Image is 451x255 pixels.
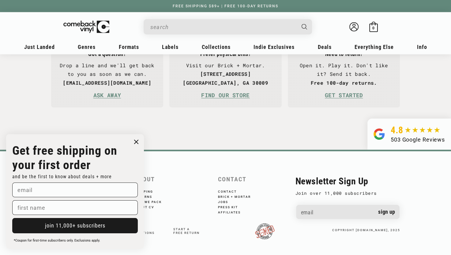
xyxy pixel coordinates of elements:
input: Email [296,205,400,220]
span: Collections [202,44,231,50]
span: Start a free return [173,227,200,235]
input: first name [12,200,138,215]
span: 4.8 [391,125,403,135]
a: How We Pack [134,199,170,204]
span: Info [417,44,427,50]
h2: Contact [218,176,295,183]
a: Start afree return [173,227,200,235]
div: 503 Google Reviews [391,135,445,144]
span: Labels [162,44,179,50]
input: email [12,183,138,197]
img: RSDPledgeSigned-updated.png [255,224,275,239]
span: Deals [318,44,332,50]
strong: Get free shipping on your first order [12,143,117,172]
a: Jobs [218,199,236,204]
span: Everything Else [355,44,394,50]
button: Search [296,19,313,35]
strong: [EMAIL_ADDRESS][DOMAIN_NAME] [63,79,151,86]
a: GET STARTED [325,92,363,98]
p: Visit our Brick + Mortar. [177,61,274,87]
p: Drop a line and we'll get back to you as soon as we can. [59,61,156,87]
a: Affiliates [218,209,249,214]
span: 0 [372,26,374,31]
strong: [STREET_ADDRESS] [GEOGRAPHIC_DATA], GA 30009 [183,71,268,86]
strong: Free 100-day returns. [311,79,377,86]
p: Open it. Play it. Don't like it? Send it back. [295,61,393,87]
a: FIND OUR STORE [201,92,250,98]
span: and be the first to know about deals + more [12,174,112,179]
span: Indie Exclusives [254,44,295,50]
a: Press Kit [218,204,246,209]
h2: Newsletter Sign Up [295,176,400,187]
span: Genres [78,44,96,50]
div: Search [144,19,312,35]
button: Sign up [374,205,400,219]
span: Formats [119,44,139,50]
span: Just Landed [24,44,55,50]
span: *Coupon for first-time subscribers only. Exclusions apply. [14,238,100,242]
a: 4.8 503 Google Reviews [367,119,451,150]
small: copyright [DOMAIN_NAME], 2025 [332,228,400,232]
p: Join over 11,000 subscribers [295,190,400,197]
img: Group.svg [374,125,385,144]
a: ASK AWAY [93,92,121,98]
a: Brick + Mortar [218,194,259,199]
h2: About [134,176,212,183]
a: Contact [218,190,245,194]
img: star5.svg [405,127,440,133]
button: join 11,000+ subscribers [12,218,138,233]
input: When autocomplete results are available use up and down arrows to review and enter to select [150,21,295,33]
button: Close dialog [132,137,141,146]
a: FREE SHIPPING $89+ | FREE 100-DAY RETURNS [167,4,284,8]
